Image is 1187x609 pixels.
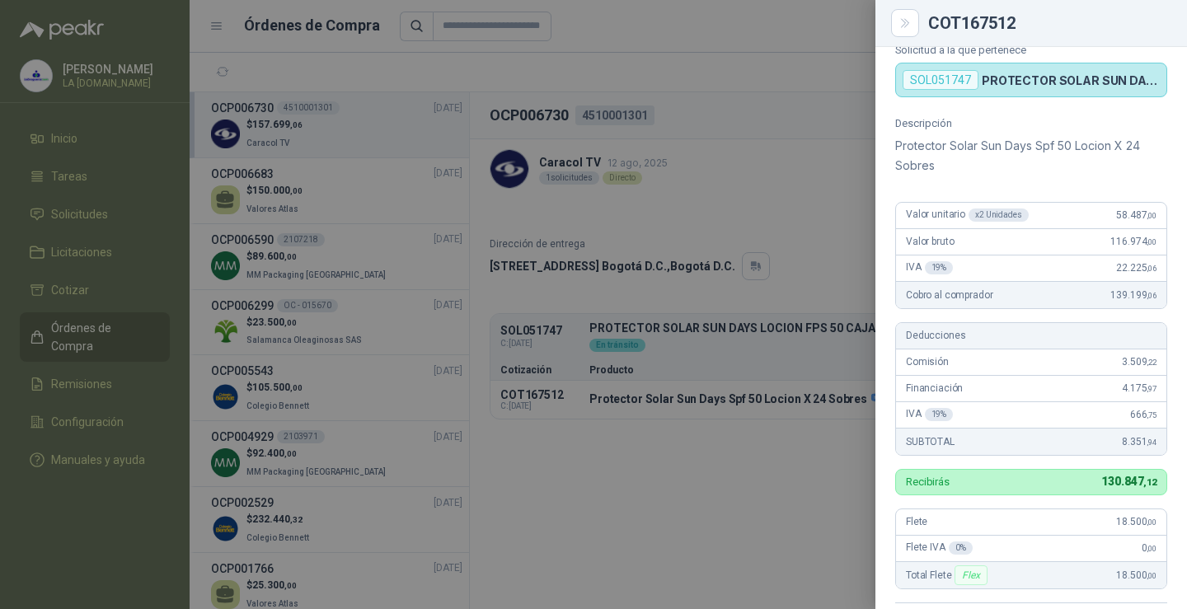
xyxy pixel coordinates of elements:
span: ,00 [1147,518,1157,527]
button: Close [895,13,915,33]
span: ,22 [1147,358,1157,367]
span: ,00 [1147,237,1157,246]
div: 0 % [949,541,973,555]
p: PROTECTOR SOLAR SUN DAYS LOCION FPS 50 CAJA X 24 UN [982,73,1160,87]
span: Total Flete [906,565,991,585]
span: Flete IVA [906,541,973,555]
p: Recibirás [906,476,950,487]
span: SUBTOTAL [906,436,955,447]
div: Flex [955,565,987,585]
span: ,97 [1147,384,1157,393]
span: 18.500 [1116,569,1157,581]
div: x 2 Unidades [969,208,1029,222]
span: 8.351 [1122,436,1157,447]
span: 58.487 [1116,209,1157,221]
p: Descripción [895,117,1167,129]
span: ,06 [1147,291,1157,300]
span: ,06 [1147,264,1157,273]
span: Cobro al comprador [906,289,992,301]
span: 139.199 [1110,289,1157,301]
span: ,00 [1147,211,1157,220]
span: ,75 [1147,410,1157,419]
p: Protector Solar Sun Days Spf 50 Locion X 24 Sobres [895,136,1167,176]
span: 0 [1142,542,1157,554]
div: SOL051747 [903,70,978,90]
span: ,12 [1143,477,1157,488]
span: 22.225 [1116,262,1157,274]
span: 116.974 [1110,236,1157,247]
span: Financiación [906,382,963,394]
span: 3.509 [1122,356,1157,368]
span: Valor bruto [906,236,954,247]
span: ,94 [1147,438,1157,447]
span: Valor unitario [906,208,1029,222]
div: 19 % [925,408,954,421]
p: Solicitud a la que pertenece [895,44,1167,56]
span: Flete [906,516,927,527]
span: ,00 [1147,544,1157,553]
div: COT167512 [928,15,1167,31]
span: Deducciones [906,330,965,341]
span: 4.175 [1122,382,1157,394]
span: Comisión [906,356,949,368]
span: IVA [906,261,953,274]
span: 666 [1130,409,1157,420]
span: ,00 [1147,571,1157,580]
span: 18.500 [1116,516,1157,527]
div: 19 % [925,261,954,274]
span: IVA [906,408,953,421]
span: 130.847 [1101,475,1157,488]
